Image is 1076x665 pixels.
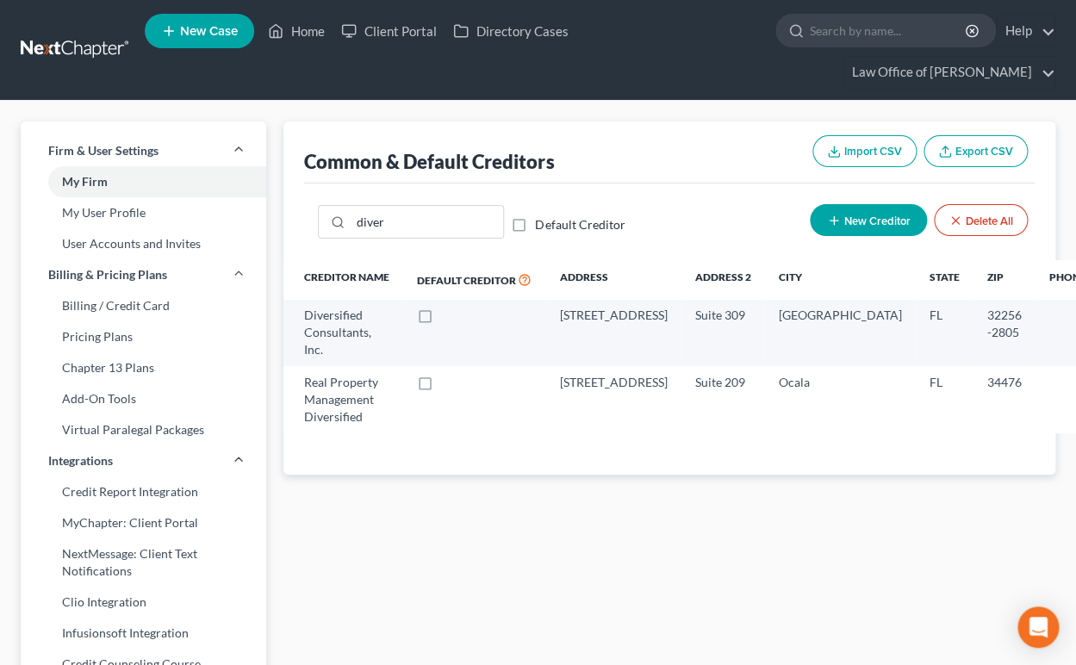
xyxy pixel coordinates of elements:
input: Quick Search [351,206,503,239]
div: [STREET_ADDRESS] [559,307,667,324]
a: Help [997,16,1054,47]
a: Infusionsoft Integration [21,618,266,649]
button: Export CSV [924,135,1028,167]
a: Pricing Plans [21,321,266,352]
a: Add-On Tools [21,383,266,414]
span: Address [559,270,607,283]
a: Firm & User Settings [21,135,266,166]
span: Address 2 [694,270,750,283]
span: Integrations [48,452,113,469]
div: 32256​-2805 [986,307,1021,341]
a: Virtual Paralegal Packages [21,414,266,445]
a: Chapter 13 Plans [21,352,266,383]
a: My User Profile [21,197,266,228]
a: Billing & Pricing Plans [21,259,266,290]
button: Delete All [934,204,1028,236]
div: Suite 309 [694,307,750,324]
span: Default Creditor [417,274,516,287]
div: Common & Default Creditors [304,149,554,174]
label: Default Creditor [535,216,625,233]
input: Search by name... [810,15,967,47]
div: 34476 [986,374,1021,391]
span: Import CSV [844,145,902,158]
a: NextMessage: Client Text Notifications [21,538,266,587]
div: Suite 209 [694,374,750,391]
span: Delete All [966,214,1013,227]
div: Diversified Consultants, Inc. [304,307,389,358]
span: State [929,270,959,283]
a: Credit Report Integration [21,476,266,507]
span: Zip [986,270,1003,283]
span: Creditor Name [304,270,389,283]
span: City [778,270,801,283]
a: Clio Integration [21,587,266,618]
a: My Firm [21,166,266,197]
span: New Creditor [844,214,911,227]
a: Integrations [21,445,266,476]
span: New Case [180,25,238,38]
span: Firm & User Settings [48,142,159,159]
a: Billing / Credit Card [21,290,266,321]
div: FL [929,374,959,391]
a: Directory Cases [445,16,576,47]
span: Billing & Pricing Plans [48,266,167,283]
a: Law Office of [PERSON_NAME] [843,57,1054,88]
a: User Accounts and Invites [21,228,266,259]
a: Home [259,16,333,47]
div: Open Intercom Messenger [1017,606,1059,648]
button: New Creditor [810,204,927,236]
div: Ocala [778,374,901,391]
a: Client Portal [333,16,445,47]
div: Real Property Management Diversified [304,374,389,426]
div: [STREET_ADDRESS] [559,374,667,391]
div: FL [929,307,959,324]
a: MyChapter: Client Portal [21,507,266,538]
div: [GEOGRAPHIC_DATA] [778,307,901,324]
button: Import CSV [812,135,917,167]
